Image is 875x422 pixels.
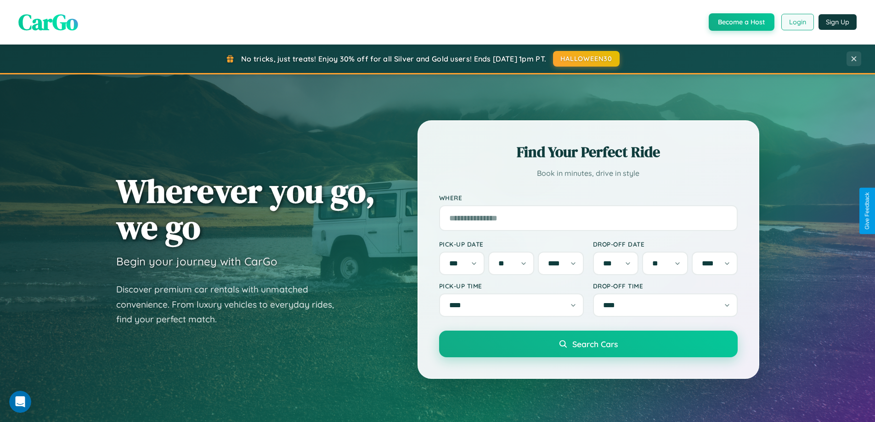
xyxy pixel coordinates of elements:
[116,254,277,268] h3: Begin your journey with CarGo
[439,282,584,290] label: Pick-up Time
[116,282,346,327] p: Discover premium car rentals with unmatched convenience. From luxury vehicles to everyday rides, ...
[439,167,738,180] p: Book in minutes, drive in style
[439,142,738,162] h2: Find Your Perfect Ride
[864,192,870,230] div: Give Feedback
[439,331,738,357] button: Search Cars
[572,339,618,349] span: Search Cars
[439,194,738,202] label: Where
[18,7,78,37] span: CarGo
[116,173,375,245] h1: Wherever you go, we go
[9,391,31,413] iframe: Intercom live chat
[241,54,546,63] span: No tricks, just treats! Enjoy 30% off for all Silver and Gold users! Ends [DATE] 1pm PT.
[593,240,738,248] label: Drop-off Date
[709,13,774,31] button: Become a Host
[553,51,620,67] button: HALLOWEEN30
[593,282,738,290] label: Drop-off Time
[781,14,814,30] button: Login
[819,14,857,30] button: Sign Up
[439,240,584,248] label: Pick-up Date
